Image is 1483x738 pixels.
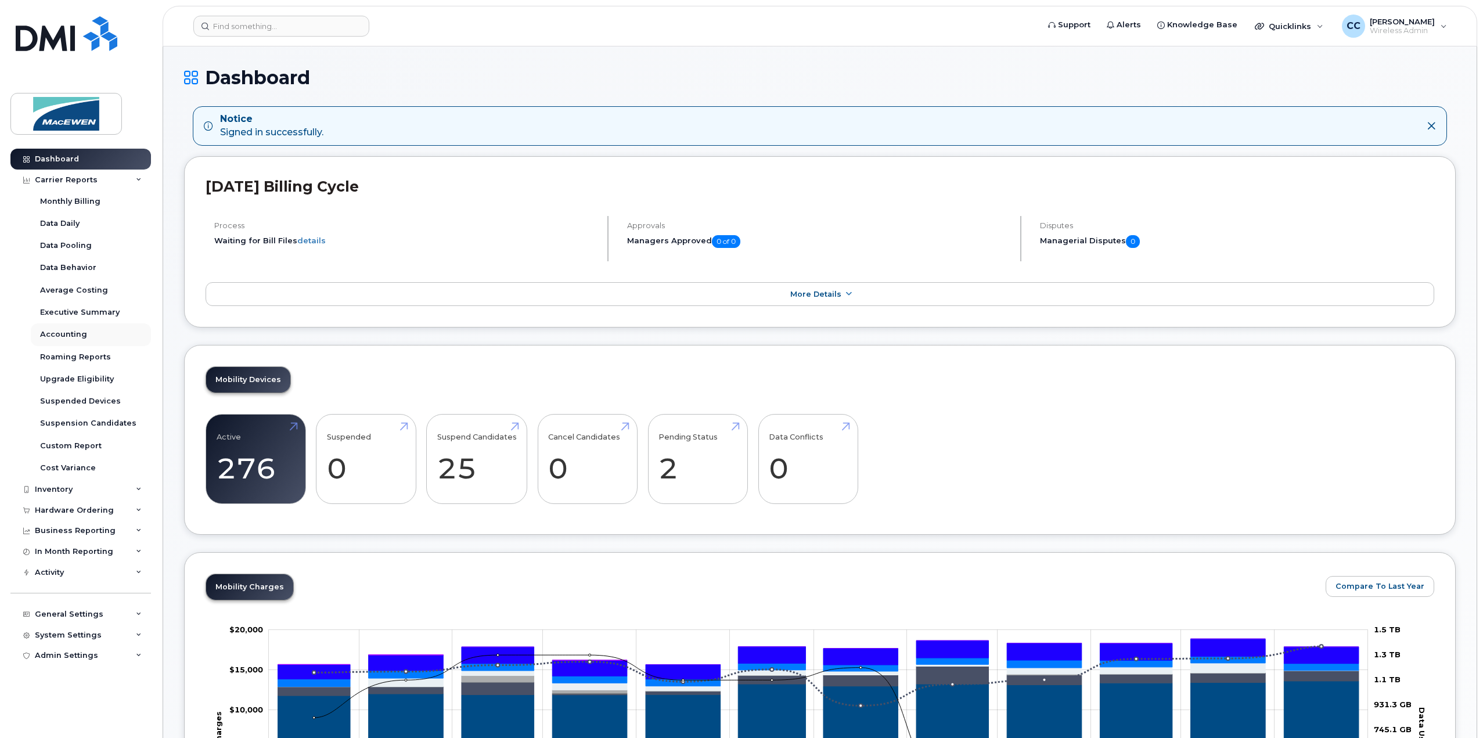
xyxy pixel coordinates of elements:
[1326,576,1434,597] button: Compare To Last Year
[278,667,1359,696] g: Roaming
[1040,235,1434,248] h5: Managerial Disputes
[1126,235,1140,248] span: 0
[184,67,1456,88] h1: Dashboard
[214,221,597,230] h4: Process
[206,178,1434,195] h2: [DATE] Billing Cycle
[437,421,517,498] a: Suspend Candidates 25
[229,705,263,714] tspan: $10,000
[769,421,847,498] a: Data Conflicts 0
[548,421,627,498] a: Cancel Candidates 0
[229,665,263,674] tspan: $15,000
[1374,625,1401,634] tspan: 1.5 TB
[658,421,737,498] a: Pending Status 2
[220,113,323,139] div: Signed in successfully.
[278,639,1359,679] g: HST
[627,221,1010,230] h4: Approvals
[229,625,263,634] g: $0
[1374,700,1412,709] tspan: 931.3 GB
[1336,581,1424,592] span: Compare To Last Year
[297,236,326,245] a: details
[278,639,1359,665] g: QST
[206,367,290,393] a: Mobility Devices
[206,574,293,600] a: Mobility Charges
[1374,675,1401,684] tspan: 1.1 TB
[1374,650,1401,659] tspan: 1.3 TB
[712,235,740,248] span: 0 of 0
[790,290,841,298] span: More Details
[327,421,405,498] a: Suspended 0
[214,235,597,246] li: Waiting for Bill Files
[1374,725,1412,735] tspan: 745.1 GB
[220,113,323,126] strong: Notice
[229,665,263,674] g: $0
[627,235,1010,248] h5: Managers Approved
[278,657,1359,687] g: Features
[229,625,263,634] tspan: $20,000
[217,421,295,498] a: Active 276
[1040,221,1434,230] h4: Disputes
[229,705,263,714] g: $0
